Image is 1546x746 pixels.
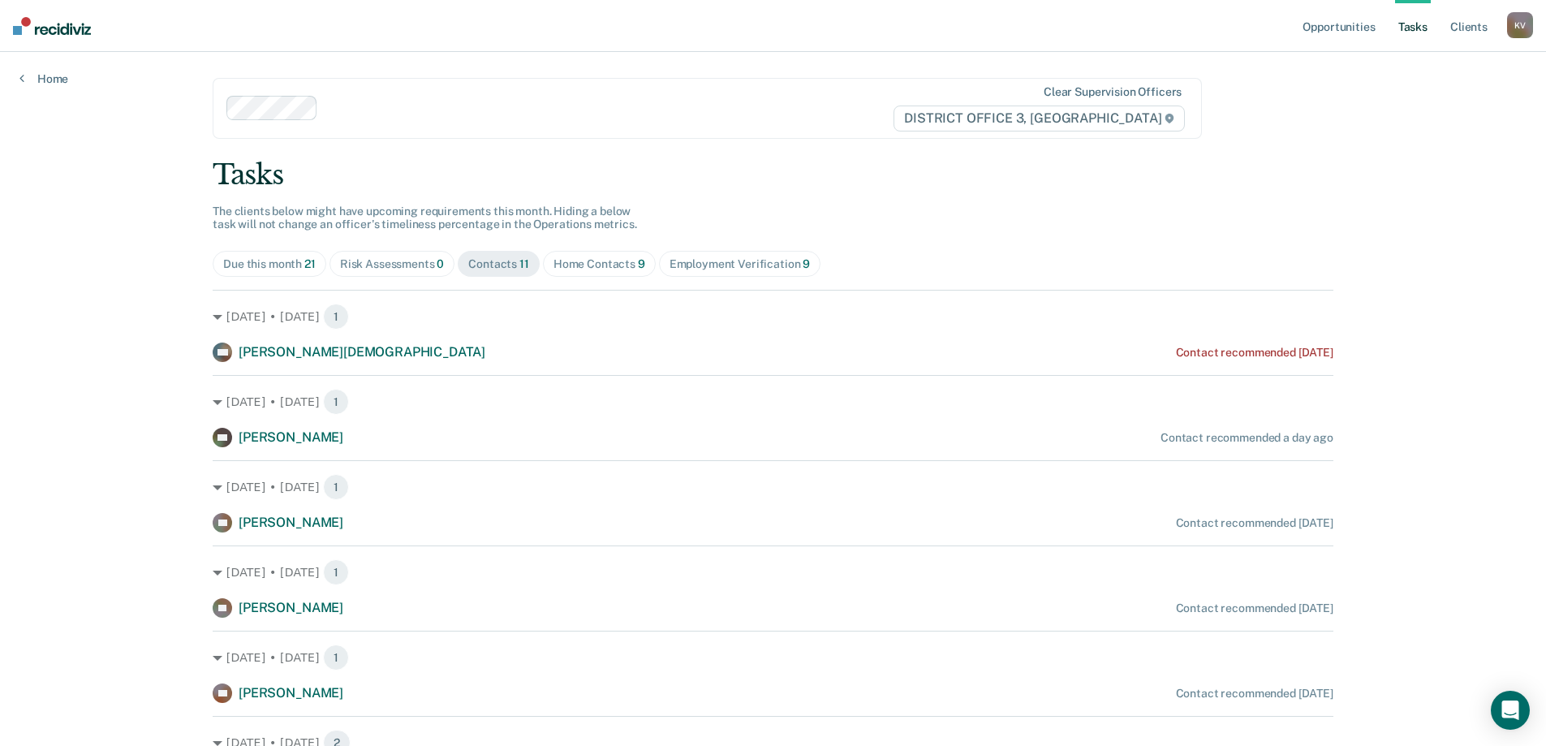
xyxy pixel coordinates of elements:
[553,257,645,271] div: Home Contacts
[213,304,1333,330] div: [DATE] • [DATE] 1
[323,389,349,415] span: 1
[213,645,1333,671] div: [DATE] • [DATE] 1
[239,515,343,530] span: [PERSON_NAME]
[239,685,343,701] span: [PERSON_NAME]
[519,257,529,270] span: 11
[323,559,349,585] span: 1
[437,257,444,270] span: 0
[1176,602,1333,615] div: Contact recommended [DATE]
[1044,85,1182,99] div: Clear supervision officers
[340,257,445,271] div: Risk Assessments
[213,474,1333,500] div: [DATE] • [DATE] 1
[13,17,91,35] img: Recidiviz
[1161,431,1333,445] div: Contact recommended a day ago
[304,257,316,270] span: 21
[213,559,1333,585] div: [DATE] • [DATE] 1
[1491,691,1530,730] div: Open Intercom Messenger
[1176,516,1333,530] div: Contact recommended [DATE]
[1176,687,1333,701] div: Contact recommended [DATE]
[1507,12,1533,38] button: KV
[670,257,811,271] div: Employment Verification
[19,71,68,86] a: Home
[239,600,343,615] span: [PERSON_NAME]
[323,474,349,500] span: 1
[638,257,645,270] span: 9
[323,645,349,671] span: 1
[1176,346,1333,360] div: Contact recommended [DATE]
[803,257,810,270] span: 9
[239,429,343,445] span: [PERSON_NAME]
[894,106,1185,132] span: DISTRICT OFFICE 3, [GEOGRAPHIC_DATA]
[213,158,1333,192] div: Tasks
[1507,12,1533,38] div: K V
[323,304,349,330] span: 1
[239,344,485,360] span: [PERSON_NAME][DEMOGRAPHIC_DATA]
[213,389,1333,415] div: [DATE] • [DATE] 1
[213,205,637,231] span: The clients below might have upcoming requirements this month. Hiding a below task will not chang...
[468,257,529,271] div: Contacts
[223,257,316,271] div: Due this month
